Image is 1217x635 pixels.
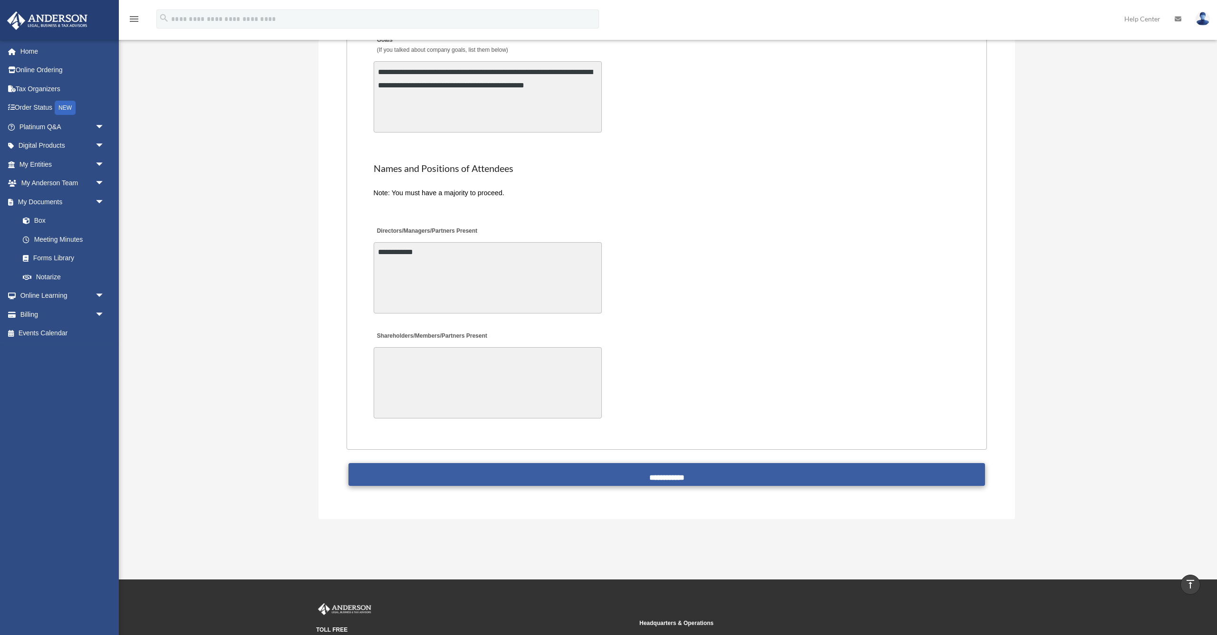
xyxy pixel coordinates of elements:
[374,225,480,238] label: Directors/Managers/Partners Present
[374,330,490,342] label: Shareholders/Members/Partners Present
[95,136,114,156] span: arrow_drop_down
[159,13,169,23] i: search
[639,618,956,628] small: Headquarters & Operations
[13,267,119,286] a: Notarize
[7,174,119,193] a: My Anderson Teamarrow_drop_down
[13,249,119,268] a: Forms Library
[7,324,119,343] a: Events Calendar
[128,13,140,25] i: menu
[316,625,633,635] small: TOLL FREE
[1180,575,1200,595] a: vertical_align_top
[7,192,119,211] a: My Documentsarrow_drop_down
[1196,12,1210,26] img: User Pic
[374,189,504,197] span: Note: You must have a majority to proceed.
[7,136,119,155] a: Digital Productsarrow_drop_down
[95,192,114,212] span: arrow_drop_down
[7,117,119,136] a: Platinum Q&Aarrow_drop_down
[374,34,511,57] label: Goals
[95,117,114,137] span: arrow_drop_down
[95,305,114,324] span: arrow_drop_down
[7,98,119,118] a: Order StatusNEW
[128,17,140,25] a: menu
[7,79,119,98] a: Tax Organizers
[7,286,119,305] a: Online Learningarrow_drop_down
[316,603,373,616] img: Anderson Advisors Platinum Portal
[95,286,114,306] span: arrow_drop_down
[374,162,960,175] h2: Names and Positions of Attendees
[7,42,119,61] a: Home
[7,305,119,324] a: Billingarrow_drop_down
[377,47,508,53] span: (If you talked about company goals, list them below)
[13,230,114,249] a: Meeting Minutes
[95,174,114,193] span: arrow_drop_down
[7,155,119,174] a: My Entitiesarrow_drop_down
[7,61,119,80] a: Online Ordering
[95,155,114,174] span: arrow_drop_down
[4,11,90,30] img: Anderson Advisors Platinum Portal
[1185,578,1196,590] i: vertical_align_top
[13,211,119,230] a: Box
[55,101,76,115] div: NEW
